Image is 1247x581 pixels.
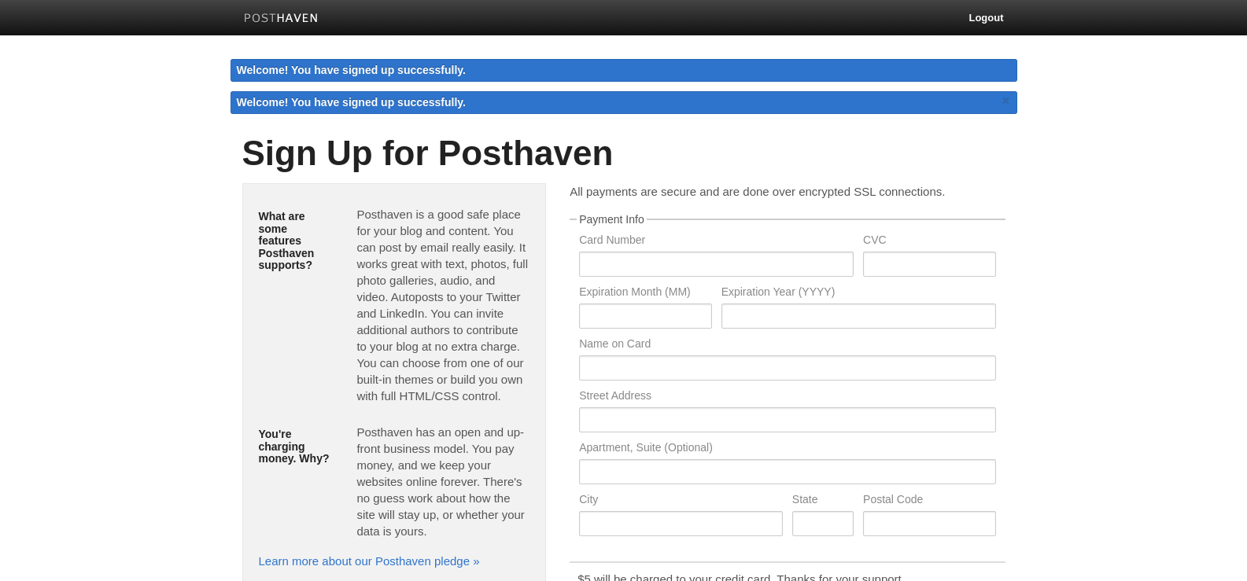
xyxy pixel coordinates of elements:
[259,211,334,271] h5: What are some features Posthaven supports?
[579,390,995,405] label: Street Address
[792,494,854,509] label: State
[863,234,995,249] label: CVC
[863,494,995,509] label: Postal Code
[721,286,996,301] label: Expiration Year (YYYY)
[259,428,334,465] h5: You're charging money. Why?
[579,286,711,301] label: Expiration Month (MM)
[579,442,995,457] label: Apartment, Suite (Optional)
[577,214,647,225] legend: Payment Info
[242,134,1005,172] h1: Sign Up for Posthaven
[999,91,1013,111] a: ×
[579,494,783,509] label: City
[259,554,480,568] a: Learn more about our Posthaven pledge »
[579,234,854,249] label: Card Number
[356,206,529,404] p: Posthaven is a good safe place for your blog and content. You can post by email really easily. It...
[237,96,467,108] span: Welcome! You have signed up successfully.
[570,183,1005,200] p: All payments are secure and are done over encrypted SSL connections.
[356,424,529,539] p: Posthaven has an open and up-front business model. You pay money, and we keep your websites onlin...
[579,338,995,353] label: Name on Card
[231,59,1017,82] div: Welcome! You have signed up successfully.
[244,13,319,25] img: Posthaven-bar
